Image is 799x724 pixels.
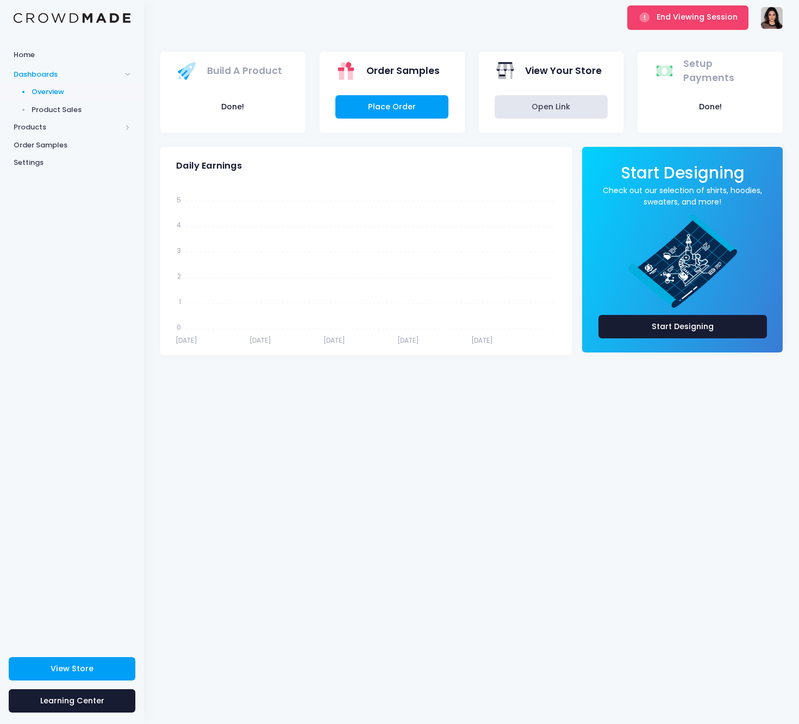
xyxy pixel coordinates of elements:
span: Setup Payments [683,57,763,85]
span: Learning Center [40,695,104,706]
span: Order Samples [366,64,440,78]
button: Done! [176,95,289,119]
span: View Store [51,663,93,674]
span: Dashboards [14,69,121,80]
img: Logo [14,13,130,23]
a: Place Order [335,95,448,119]
img: User [761,7,783,29]
span: Overview [32,86,131,97]
tspan: 4 [177,220,181,230]
span: Build A Product [207,64,282,78]
tspan: 1 [179,297,181,306]
a: Check out our selection of shirts, hoodies, sweaters, and more! [598,185,767,208]
a: Open Link [495,95,608,119]
span: Product Sales [32,104,131,115]
tspan: 5 [177,195,181,204]
a: Start Designing [598,315,767,338]
a: Start Designing [621,171,745,181]
button: Done! [654,95,767,119]
a: View Store [9,657,135,680]
span: Products [14,122,121,133]
span: Daily Earnings [176,160,242,171]
span: Home [14,49,130,60]
tspan: 3 [177,246,181,255]
span: Settings [14,157,130,168]
tspan: [DATE] [176,336,197,345]
tspan: [DATE] [249,336,271,345]
tspan: [DATE] [323,336,345,345]
span: View Your Store [525,64,602,78]
span: Order Samples [14,140,130,151]
span: End Viewing Session [657,11,738,22]
tspan: [DATE] [397,336,419,345]
tspan: 2 [177,271,181,281]
button: End Viewing Session [627,5,748,29]
span: Start Designing [621,162,745,184]
a: Learning Center [9,689,135,713]
tspan: 0 [177,323,181,332]
tspan: [DATE] [471,336,493,345]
